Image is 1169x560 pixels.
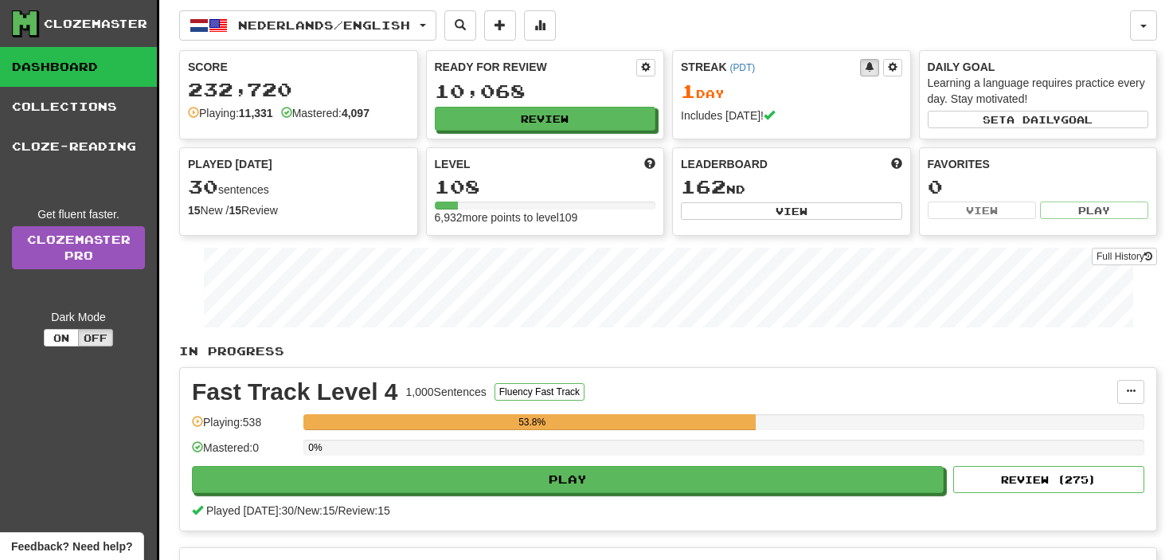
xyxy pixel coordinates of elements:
[681,80,696,102] span: 1
[928,59,1149,75] div: Daily Goal
[435,177,656,197] div: 108
[308,414,756,430] div: 53.8%
[179,10,436,41] button: Nederlands/English
[681,156,768,172] span: Leaderboard
[495,383,584,401] button: Fluency Fast Track
[681,81,902,102] div: Day
[928,156,1149,172] div: Favorites
[729,62,755,73] a: (PDT)
[44,329,79,347] button: On
[681,108,902,123] div: Includes [DATE]!
[11,538,132,554] span: Open feedback widget
[681,175,726,198] span: 162
[342,107,369,119] strong: 4,097
[484,10,516,41] button: Add sentence to collection
[188,59,409,75] div: Score
[44,16,147,32] div: Clozemaster
[1040,202,1148,219] button: Play
[681,59,860,75] div: Streak
[1007,114,1061,125] span: a daily
[644,156,655,172] span: Score more points to level up
[188,202,409,218] div: New / Review
[681,202,902,220] button: View
[281,105,369,121] div: Mastered:
[192,414,295,441] div: Playing: 538
[335,504,338,517] span: /
[928,75,1149,107] div: Learning a language requires practice every day. Stay motivated!
[953,466,1144,493] button: Review (275)
[928,202,1036,219] button: View
[891,156,902,172] span: This week in points, UTC
[188,80,409,100] div: 232,720
[188,175,218,198] span: 30
[12,206,145,222] div: Get fluent faster.
[928,177,1149,197] div: 0
[444,10,476,41] button: Search sentences
[435,81,656,101] div: 10,068
[435,156,471,172] span: Level
[188,204,201,217] strong: 15
[206,504,294,517] span: Played [DATE]: 30
[294,504,297,517] span: /
[1092,248,1157,265] button: Full History
[188,177,409,198] div: sentences
[12,226,145,269] a: ClozemasterPro
[78,329,113,347] button: Off
[238,18,410,32] span: Nederlands / English
[188,105,273,121] div: Playing:
[524,10,556,41] button: More stats
[928,111,1149,128] button: Seta dailygoal
[12,309,145,325] div: Dark Mode
[435,107,656,131] button: Review
[435,210,656,225] div: 6,932 more points to level 109
[681,177,902,198] div: nd
[297,504,334,517] span: New: 15
[229,204,241,217] strong: 15
[435,59,637,75] div: Ready for Review
[239,107,273,119] strong: 11,331
[338,504,389,517] span: Review: 15
[192,440,295,466] div: Mastered: 0
[406,384,487,400] div: 1,000 Sentences
[179,343,1157,359] p: In Progress
[192,466,944,493] button: Play
[188,156,272,172] span: Played [DATE]
[192,380,398,404] div: Fast Track Level 4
